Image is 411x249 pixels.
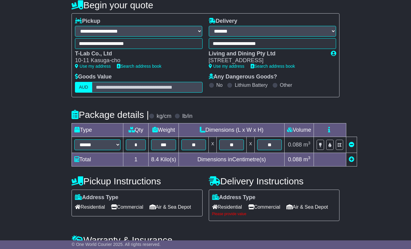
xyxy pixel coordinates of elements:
[303,156,310,163] span: m
[72,153,123,166] td: Total
[75,50,196,57] div: T-Lab Co., Ltd
[75,202,105,212] span: Residential
[212,212,336,216] div: Please provide value
[151,156,159,163] span: 8.4
[72,242,161,247] span: © One World Courier 2025. All rights reserved.
[288,156,302,163] span: 0.088
[280,82,292,88] label: Other
[209,176,339,186] h4: Delivery Instructions
[150,202,191,212] span: Air & Sea Depot
[209,50,325,57] div: Living and Dining Pty Ltd
[235,82,268,88] label: Lithium Battery
[303,142,310,148] span: m
[288,142,302,148] span: 0.088
[251,64,295,69] a: Search address book
[209,74,277,80] label: Any Dangerous Goods?
[72,235,339,245] h4: Warranty & Insurance
[72,110,149,120] h4: Package details |
[179,153,285,166] td: Dimensions in Centimetre(s)
[75,57,196,64] div: 10-11 Kasuga-cho
[179,123,285,137] td: Dimensions (L x W x H)
[75,64,111,69] a: Use my address
[209,18,237,25] label: Delivery
[212,194,256,201] label: Address Type
[308,141,310,145] sup: 3
[349,156,354,163] a: Add new item
[75,194,118,201] label: Address Type
[308,155,310,160] sup: 3
[157,113,171,120] label: kg/cm
[75,18,100,25] label: Pickup
[247,137,255,153] td: x
[72,176,202,186] h4: Pickup Instructions
[149,123,179,137] td: Weight
[123,153,149,166] td: 1
[75,82,92,93] label: AUD
[117,64,161,69] a: Search address book
[285,123,314,137] td: Volume
[349,142,354,148] a: Remove this item
[149,153,179,166] td: Kilo(s)
[209,57,325,64] div: [STREET_ADDRESS]
[123,123,149,137] td: Qty
[182,113,192,120] label: lb/in
[75,74,112,80] label: Goods Value
[216,82,223,88] label: No
[248,202,280,212] span: Commercial
[209,137,217,153] td: x
[111,202,143,212] span: Commercial
[209,64,245,69] a: Use my address
[72,123,123,137] td: Type
[212,202,242,212] span: Residential
[286,202,328,212] span: Air & Sea Depot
